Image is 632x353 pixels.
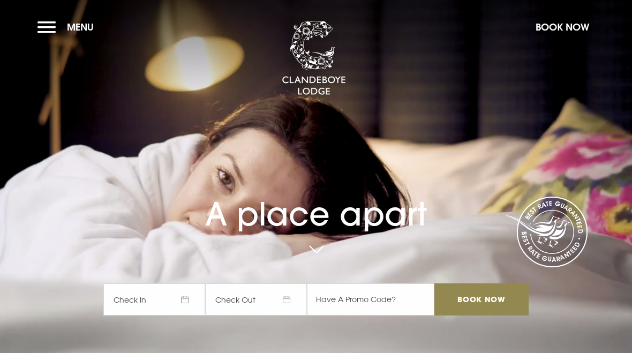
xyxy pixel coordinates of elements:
[530,16,595,39] button: Book Now
[103,283,205,316] span: Check In
[307,283,434,316] input: Have A Promo Code?
[103,173,529,233] h1: A place apart
[67,21,94,33] span: Menu
[205,283,307,316] span: Check Out
[282,21,346,96] img: Clandeboye Lodge
[37,16,99,39] button: Menu
[434,283,529,316] input: Book Now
